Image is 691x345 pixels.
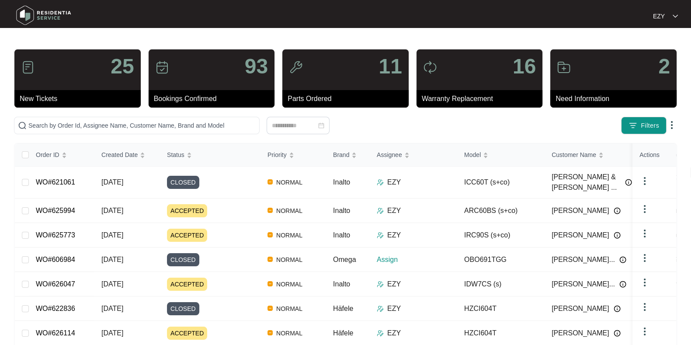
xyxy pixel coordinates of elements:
img: Info icon [614,305,621,312]
span: Filters [641,121,659,130]
img: dropdown arrow [639,228,650,239]
span: [DATE] [101,231,123,239]
span: [DATE] [101,305,123,312]
p: Bookings Confirmed [154,94,275,104]
th: Created Date [94,143,160,167]
img: Vercel Logo [267,306,273,311]
span: [DATE] [101,207,123,214]
td: OBO691TGG [457,247,545,272]
a: WO#622836 [36,305,75,312]
p: New Tickets [20,94,141,104]
img: dropdown arrow [639,302,650,312]
img: icon [21,60,35,74]
span: Häfele [333,329,353,337]
p: 16 [513,56,536,77]
p: EZY [387,328,401,338]
span: NORMAL [273,303,306,314]
span: Häfele [333,305,353,312]
img: Assigner Icon [377,207,384,214]
img: dropdown arrow [639,176,650,186]
th: Brand [326,143,370,167]
th: Model [457,143,545,167]
p: EZY [387,279,401,289]
span: [PERSON_NAME] [552,230,609,240]
span: [PERSON_NAME] [552,328,609,338]
th: Customer Name [545,143,632,167]
th: Priority [260,143,326,167]
a: WO#625773 [36,231,75,239]
img: Info icon [625,179,632,186]
span: Customer Name [552,150,596,160]
span: Priority [267,150,287,160]
span: Status [167,150,184,160]
span: [PERSON_NAME] & [PERSON_NAME] ... [552,172,621,193]
span: Omega [333,256,356,263]
span: Created Date [101,150,138,160]
p: EZY [387,303,401,314]
button: filter iconFilters [621,117,667,134]
p: 11 [378,56,402,77]
img: search-icon [18,121,27,130]
span: Order ID [36,150,59,160]
img: Assigner Icon [377,305,384,312]
span: [PERSON_NAME] [552,206,609,216]
span: NORMAL [273,279,306,289]
span: NORMAL [273,328,306,338]
img: Assigner Icon [377,330,384,337]
img: dropdown arrow [639,253,650,263]
td: IRC90S (s+co) [457,223,545,247]
span: Model [464,150,481,160]
p: EZY [653,12,665,21]
span: [PERSON_NAME]... [552,254,615,265]
img: Assigner Icon [377,179,384,186]
td: HZCI604T [457,296,545,321]
span: NORMAL [273,206,306,216]
span: Assignee [377,150,402,160]
p: Assign [377,254,457,265]
th: Assignee [370,143,457,167]
img: Info icon [614,232,621,239]
img: Vercel Logo [267,179,273,185]
span: [DATE] [101,178,123,186]
img: dropdown arrow [673,14,678,18]
p: 2 [658,56,670,77]
img: Info icon [619,256,626,263]
img: icon [155,60,169,74]
span: [DATE] [101,280,123,288]
span: NORMAL [273,254,306,265]
img: Assigner Icon [377,232,384,239]
span: [PERSON_NAME] [552,303,609,314]
span: Brand [333,150,349,160]
img: dropdown arrow [639,204,650,214]
a: WO#606984 [36,256,75,263]
a: WO#626047 [36,280,75,288]
span: ACCEPTED [167,327,207,340]
img: Vercel Logo [267,257,273,262]
p: EZY [387,206,401,216]
p: EZY [387,177,401,188]
input: Search by Order Id, Assignee Name, Customer Name, Brand and Model [28,121,256,130]
img: Assigner Icon [377,281,384,288]
img: dropdown arrow [639,326,650,337]
img: Vercel Logo [267,232,273,237]
img: filter icon [628,121,637,130]
span: [DATE] [101,256,123,263]
a: WO#625994 [36,207,75,214]
span: CLOSED [167,253,199,266]
img: Info icon [614,207,621,214]
span: NORMAL [273,230,306,240]
td: ICC60T (s+co) [457,167,545,199]
img: icon [557,60,571,74]
img: dropdown arrow [639,277,650,288]
span: ACCEPTED [167,278,207,291]
a: WO#626114 [36,329,75,337]
a: WO#621061 [36,178,75,186]
img: residentia service logo [13,2,74,28]
p: EZY [387,230,401,240]
p: 93 [245,56,268,77]
span: CLOSED [167,176,199,189]
span: NORMAL [273,177,306,188]
span: [PERSON_NAME]... [552,279,615,289]
img: Vercel Logo [267,330,273,335]
span: Inalto [333,207,350,214]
